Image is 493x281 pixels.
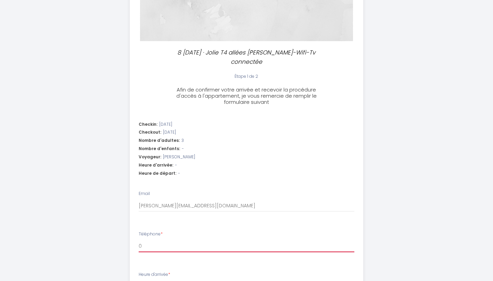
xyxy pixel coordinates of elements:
[139,162,173,169] span: Heure d'arrivée:
[139,121,157,128] span: Checkin:
[176,86,317,106] span: Afin de confirmer votre arrivée et recevoir la procédure d'accès à l'appartement, je vous remerci...
[163,129,176,136] span: [DATE]
[159,121,172,128] span: [DATE]
[139,271,170,278] label: Heure d'arrivée
[181,137,184,144] span: 3
[139,154,161,160] span: Voyageur:
[235,73,258,79] span: Étape 1 de 2
[139,146,180,152] span: Nombre d'enfants:
[139,191,150,197] label: Email
[182,146,184,152] span: -
[173,48,320,66] p: 8 [DATE] · Jolie T4 allées [PERSON_NAME]-Wifi-Tv connectée
[139,137,180,144] span: Nombre d'adultes:
[139,129,161,136] span: Checkout:
[175,162,177,169] span: -
[139,170,176,177] span: Heure de départ:
[139,231,163,237] label: Téléphone
[178,170,180,177] span: -
[163,154,195,160] span: [PERSON_NAME]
